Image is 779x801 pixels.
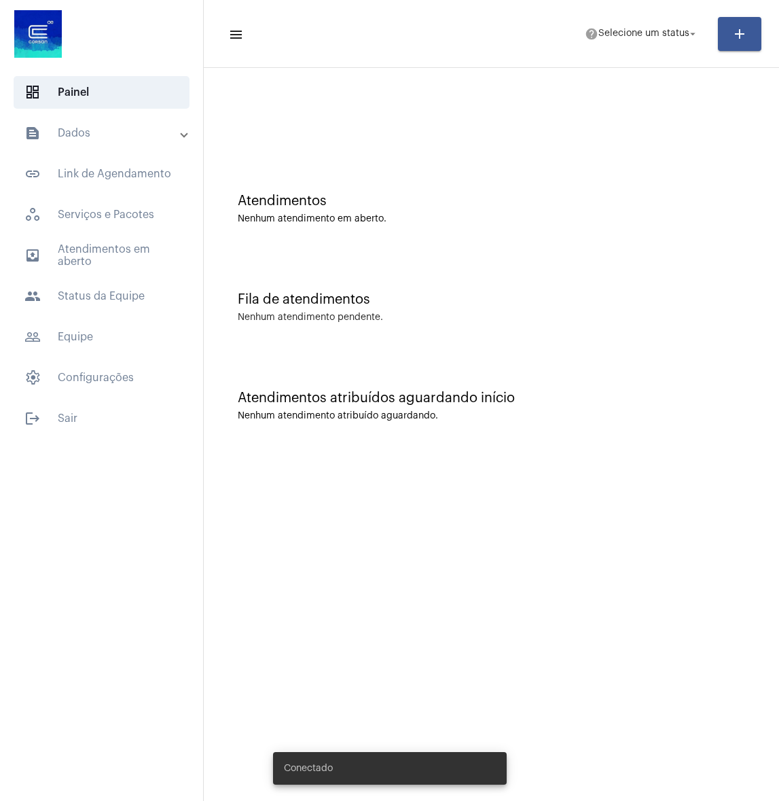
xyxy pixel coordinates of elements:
[14,361,189,394] span: Configurações
[14,158,189,190] span: Link de Agendamento
[687,28,699,40] mat-icon: arrow_drop_down
[24,207,41,223] span: sidenav icon
[238,214,745,224] div: Nenhum atendimento em aberto.
[24,288,41,304] mat-icon: sidenav icon
[14,280,189,313] span: Status da Equipe
[14,321,189,353] span: Equipe
[238,391,745,406] div: Atendimentos atribuídos aguardando início
[228,26,242,43] mat-icon: sidenav icon
[24,329,41,345] mat-icon: sidenav icon
[24,247,41,264] mat-icon: sidenav icon
[14,402,189,435] span: Sair
[24,84,41,101] span: sidenav icon
[24,370,41,386] span: sidenav icon
[14,239,189,272] span: Atendimentos em aberto
[8,117,203,149] mat-expansion-panel-header: sidenav iconDados
[238,292,745,307] div: Fila de atendimentos
[238,313,383,323] div: Nenhum atendimento pendente.
[731,26,748,42] mat-icon: add
[11,7,65,61] img: d4669ae0-8c07-2337-4f67-34b0df7f5ae4.jpeg
[24,125,181,141] mat-panel-title: Dados
[585,27,598,41] mat-icon: help
[238,194,745,209] div: Atendimentos
[284,762,333,775] span: Conectado
[24,166,41,182] mat-icon: sidenav icon
[238,411,745,421] div: Nenhum atendimento atribuído aguardando.
[14,76,189,109] span: Painel
[577,20,707,48] button: Selecione um status
[598,29,689,39] span: Selecione um status
[14,198,189,231] span: Serviços e Pacotes
[24,125,41,141] mat-icon: sidenav icon
[24,410,41,427] mat-icon: sidenav icon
